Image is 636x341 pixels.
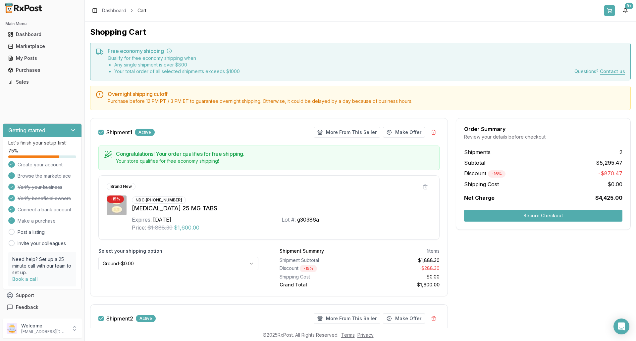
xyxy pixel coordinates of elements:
h3: Getting started [8,126,45,134]
a: Book a call [12,276,38,282]
div: Shipment Subtotal [280,257,357,264]
div: - 16 % [488,170,505,178]
a: Privacy [357,332,374,338]
a: Dashboard [5,28,79,40]
span: Shipping Cost [464,180,499,188]
h5: Congratulations! Your order qualifies for free shipping. [116,151,434,156]
div: Lot #: [282,216,296,224]
span: Net Charge [464,194,495,201]
div: Questions? [574,68,625,75]
div: Expires: [132,216,152,224]
a: Terms [341,332,355,338]
span: Shipment 2 [106,316,133,321]
div: - 15 % [107,195,124,203]
div: - $288.30 [362,265,440,272]
p: Let's finish your setup first! [8,140,76,146]
div: Purchases [8,67,77,73]
h5: Free economy shipping [108,48,625,54]
div: g30386a [297,216,319,224]
nav: breadcrumb [102,7,146,14]
a: Sales [5,76,79,88]
a: Post a listing [18,229,45,235]
h5: Overnight shipping cutoff [108,91,625,97]
div: Open Intercom Messenger [613,319,629,334]
span: Discount [464,170,505,177]
button: Purchases [3,65,82,75]
span: Create your account [18,161,63,168]
img: User avatar [7,323,17,334]
label: Select your shipping option [98,248,258,254]
div: - 15 % [300,265,317,272]
a: Invite your colleagues [18,240,66,247]
span: Browse the marketplace [18,173,71,179]
span: $1,888.30 [147,224,173,232]
div: 9+ [625,3,633,9]
h2: Main Menu [5,21,79,26]
div: $1,888.30 [362,257,440,264]
span: Make a purchase [18,218,56,224]
button: Feedback [3,301,82,313]
p: Welcome [21,322,67,329]
div: $1,600.00 [362,281,440,288]
button: More From This Seller [314,127,380,138]
img: RxPost Logo [3,3,45,13]
span: $4,425.00 [595,194,622,202]
span: Cart [137,7,146,14]
div: My Posts [8,55,77,62]
button: Dashboard [3,29,82,40]
div: Shipment Summary [280,248,324,254]
button: Sales [3,77,82,87]
div: Marketplace [8,43,77,50]
span: Shipments [464,148,491,156]
div: Order Summary [464,126,622,132]
div: NDC: [PHONE_NUMBER] [132,196,186,204]
p: Need help? Set up a 25 minute call with our team to set up. [12,256,72,276]
div: Grand Total [280,281,357,288]
div: Your store qualifies for free economy shipping! [116,158,434,164]
span: Subtotal [464,159,485,167]
div: Active [135,129,155,136]
span: Shipment 1 [106,130,132,135]
div: $0.00 [362,274,440,280]
p: [EMAIL_ADDRESS][DOMAIN_NAME] [21,329,67,334]
img: Jardiance 25 MG TABS [107,195,127,215]
span: Connect a bank account [18,206,71,213]
span: $1,600.00 [174,224,199,232]
div: [DATE] [153,216,171,224]
a: My Posts [5,52,79,64]
span: 2 [619,148,622,156]
span: Verify beneficial owners [18,195,71,202]
div: Dashboard [8,31,77,38]
button: Make Offer [383,127,425,138]
div: Sales [8,79,77,85]
li: Your total order of all selected shipments exceeds $ 1000 [114,68,240,75]
span: $0.00 [608,180,622,188]
span: $5,295.47 [596,159,622,167]
button: 9+ [620,5,631,16]
h1: Shopping Cart [90,27,631,37]
div: Purchase before 12 PM PT / 3 PM ET to guarantee overnight shipping. Otherwise, it could be delaye... [108,98,625,105]
button: Marketplace [3,41,82,52]
div: 1 items [427,248,440,254]
a: Purchases [5,64,79,76]
span: 75 % [8,148,18,154]
button: Make Offer [383,313,425,324]
div: Active [136,315,156,322]
div: Brand New [107,183,135,190]
span: Feedback [16,304,38,311]
button: Secure Checkout [464,210,622,222]
button: More From This Seller [314,313,380,324]
div: Shipping Cost [280,274,357,280]
div: [MEDICAL_DATA] 25 MG TABS [132,204,431,213]
div: Price: [132,224,146,232]
a: Dashboard [102,7,126,14]
div: Review your details before checkout [464,134,622,140]
button: Support [3,289,82,301]
span: Verify your business [18,184,62,191]
span: -$870.47 [598,169,622,178]
div: Discount [280,265,357,272]
button: My Posts [3,53,82,64]
div: Qualify for free economy shipping when [108,55,240,75]
a: Marketplace [5,40,79,52]
li: Any single shipment is over $ 800 [114,62,240,68]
